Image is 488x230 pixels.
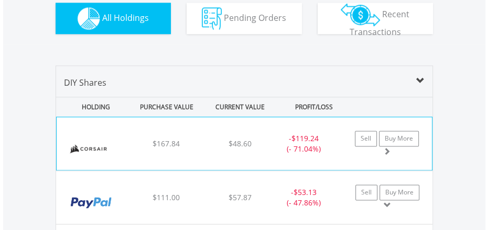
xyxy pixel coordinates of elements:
span: DIY Shares [64,77,106,88]
span: $111.00 [153,192,180,202]
a: Sell [355,185,377,200]
img: holdings-wht.png [78,7,100,30]
img: EQU.US.CRSR.png [62,130,115,167]
div: - (- 47.86%) [271,187,337,208]
span: Pending Orders [224,11,286,23]
a: Buy More [379,131,419,146]
img: transactions-zar-wht.png [341,3,380,26]
div: PURCHASE VALUE [131,97,202,117]
button: Recent Transactions [318,3,433,34]
img: pending_instructions-wht.png [202,7,222,30]
button: Pending Orders [187,3,302,34]
img: EQU.US.PYPL.png [61,184,121,221]
span: $167.84 [153,139,180,148]
div: - (- 71.04%) [271,133,337,154]
span: $119.24 [291,133,318,143]
a: Buy More [379,185,419,200]
div: PROFIT/LOSS [278,97,350,117]
span: All Holdings [102,11,149,23]
a: Sell [355,131,377,146]
button: All Holdings [56,3,171,34]
span: $48.60 [229,139,252,148]
span: $53.13 [294,187,317,197]
div: HOLDING [57,97,128,117]
div: CURRENT VALUE [204,97,276,117]
span: $57.87 [229,192,252,202]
